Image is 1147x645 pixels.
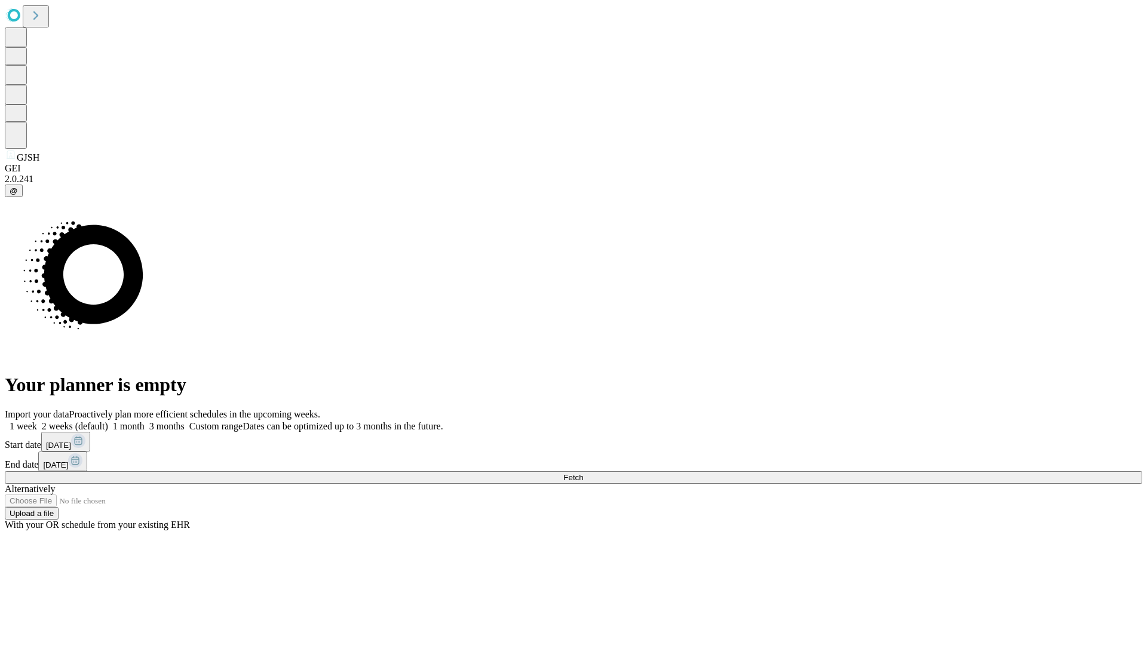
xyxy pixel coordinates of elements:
button: Fetch [5,471,1142,484]
span: 1 week [10,421,37,431]
span: 1 month [113,421,145,431]
span: Dates can be optimized up to 3 months in the future. [243,421,443,431]
span: 3 months [149,421,185,431]
span: Custom range [189,421,243,431]
span: GJSH [17,152,39,162]
span: [DATE] [43,460,68,469]
span: Fetch [563,473,583,482]
span: With your OR schedule from your existing EHR [5,520,190,530]
div: GEI [5,163,1142,174]
span: [DATE] [46,441,71,450]
div: Start date [5,432,1142,451]
span: Proactively plan more efficient schedules in the upcoming weeks. [69,409,320,419]
span: Import your data [5,409,69,419]
h1: Your planner is empty [5,374,1142,396]
button: Upload a file [5,507,59,520]
div: 2.0.241 [5,174,1142,185]
button: [DATE] [41,432,90,451]
span: 2 weeks (default) [42,421,108,431]
div: End date [5,451,1142,471]
span: Alternatively [5,484,55,494]
span: @ [10,186,18,195]
button: [DATE] [38,451,87,471]
button: @ [5,185,23,197]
